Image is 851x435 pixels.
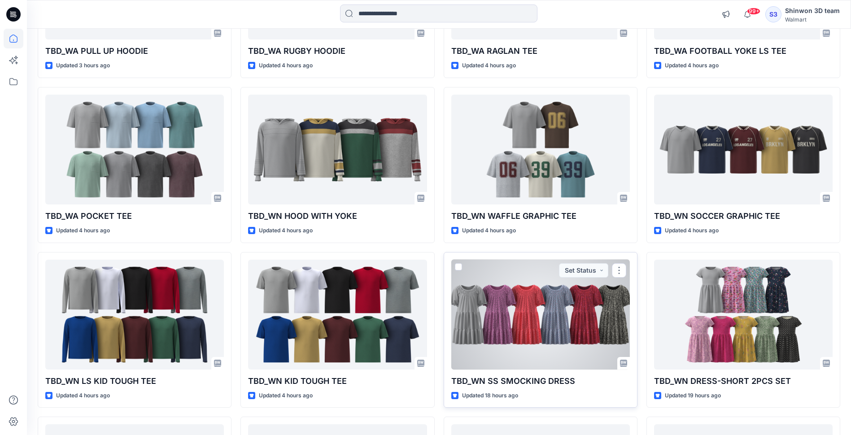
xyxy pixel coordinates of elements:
p: TBD_WN SS SMOCKING DRESS [451,375,630,387]
p: TBD_WN DRESS-SHORT 2PCS SET [654,375,833,387]
p: TBD_WN KID TOUGH TEE [248,375,427,387]
p: TBD_WA POCKET TEE [45,210,224,222]
a: TBD_WN WAFFLE GRAPHIC TEE [451,95,630,204]
p: Updated 4 hours ago [462,61,516,70]
a: TBD_WN SOCCER GRAPHIC TEE [654,95,833,204]
p: Updated 19 hours ago [665,391,721,400]
p: Updated 3 hours ago [56,61,110,70]
p: TBD_WA RUGBY HOODIE [248,45,427,57]
p: Updated 18 hours ago [462,391,518,400]
p: TBD_WA FOOTBALL YOKE LS TEE [654,45,833,57]
a: TBD_WN KID TOUGH TEE [248,260,427,370]
p: TBD_WA PULL UP HOODIE [45,45,224,57]
p: Updated 4 hours ago [259,61,313,70]
a: TBD_WN HOOD WITH YOKE [248,95,427,204]
p: TBD_WN WAFFLE GRAPHIC TEE [451,210,630,222]
p: TBD_WA RAGLAN TEE [451,45,630,57]
p: Updated 4 hours ago [56,391,110,400]
div: Walmart [785,16,840,23]
div: S3 [765,6,781,22]
p: TBD_WN SOCCER GRAPHIC TEE [654,210,833,222]
p: Updated 4 hours ago [259,226,313,235]
p: TBD_WN HOOD WITH YOKE [248,210,427,222]
a: TBD_WN SS SMOCKING DRESS [451,260,630,370]
p: Updated 4 hours ago [665,61,719,70]
a: TBD_WA POCKET TEE [45,95,224,204]
div: Shinwon 3D team [785,5,840,16]
p: TBD_WN LS KID TOUGH TEE [45,375,224,387]
p: Updated 4 hours ago [56,226,110,235]
span: 99+ [747,8,760,15]
p: Updated 4 hours ago [259,391,313,400]
a: TBD_WN LS KID TOUGH TEE [45,260,224,370]
a: TBD_WN DRESS-SHORT 2PCS SET [654,260,833,370]
p: Updated 4 hours ago [665,226,719,235]
p: Updated 4 hours ago [462,226,516,235]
